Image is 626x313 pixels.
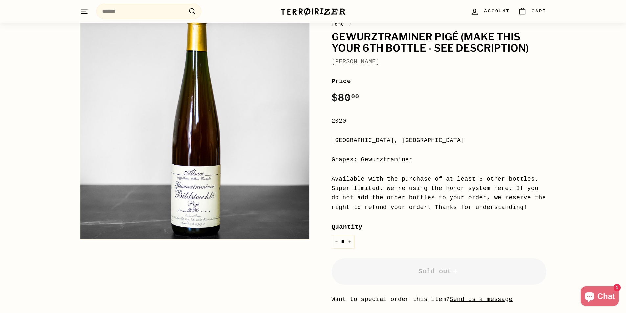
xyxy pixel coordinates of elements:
[345,235,355,249] button: Increase item quantity by one
[332,174,546,212] div: Available with the purchase of at least 5 other bottles. Super limited. We're using the honor sys...
[579,286,621,308] inbox-online-store-chat: Shopify online store chat
[332,295,546,304] li: Want to special order this item?
[80,10,309,239] img: Gewurztraminer Pigé (make this your 6th bottle - SEE DESCRIPTION)
[332,222,546,232] label: Quantity
[332,92,359,104] span: $80
[332,32,546,54] h1: Gewurztraminer Pigé (make this your 6th bottle - SEE DESCRIPTION)
[514,2,550,21] a: Cart
[332,20,546,28] nav: breadcrumbs
[332,235,355,249] input: quantity
[351,93,359,100] sup: 00
[347,21,354,27] span: /
[450,296,513,302] a: Send us a message
[332,77,546,86] label: Price
[484,8,510,15] span: Account
[418,268,459,275] span: Sold out
[332,116,546,126] div: 2020
[332,21,344,27] a: Home
[332,258,546,285] button: Sold out
[332,136,546,145] div: [GEOGRAPHIC_DATA], [GEOGRAPHIC_DATA]
[332,235,341,249] button: Reduce item quantity by one
[466,2,514,21] a: Account
[332,58,380,65] a: [PERSON_NAME]
[532,8,546,15] span: Cart
[332,155,546,165] div: Grapes: Gewurztraminer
